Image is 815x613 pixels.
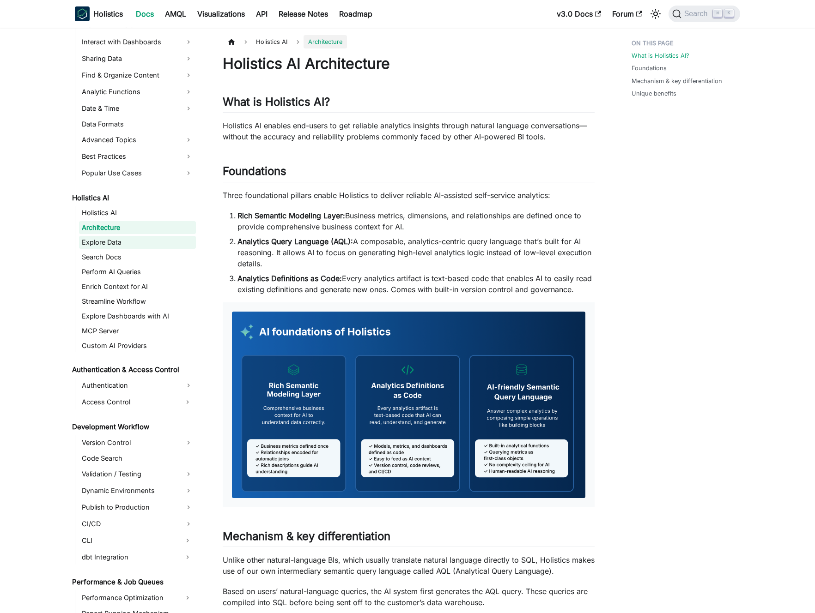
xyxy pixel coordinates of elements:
a: Streamline Workflow [79,295,196,308]
a: Holistics AI [69,192,196,204]
a: API [250,6,273,21]
img: Holistics [75,6,90,21]
a: Custom AI Providers [79,339,196,352]
li: Every analytics artifact is text-based code that enables AI to easily read existing definitions a... [237,273,595,295]
button: Expand sidebar category 'Performance Optimization' [179,590,196,605]
strong: Analytics Query Language (AQL): [237,237,353,246]
a: Code Search [79,452,196,465]
a: Popular Use Cases [79,166,196,180]
a: Validation / Testing [79,467,196,481]
strong: Rich Semantic Modeling Layer: [237,211,345,220]
button: Expand sidebar category 'dbt Integration' [179,550,196,565]
a: Performance Optimization [79,590,179,605]
a: CI/CD [79,517,196,531]
kbd: ⌘ [713,9,722,18]
button: Expand sidebar category 'Access Control' [179,395,196,409]
a: Forum [607,6,648,21]
a: Roadmap [334,6,378,21]
a: Unique benefits [632,89,676,98]
button: Search (Command+K) [669,6,740,22]
a: Enrich Context for AI [79,280,196,293]
strong: Analytics Definitions as Code: [237,274,342,283]
a: Explore Dashboards with AI [79,310,196,323]
nav: Docs sidebar [66,28,204,613]
span: Search [681,10,713,18]
img: AI Foundations [232,312,585,498]
a: Mechanism & key differentiation [632,77,722,85]
a: MCP Server [79,325,196,337]
a: Release Notes [273,6,334,21]
a: Interact with Dashboards [79,35,196,49]
a: Holistics AI [79,206,196,219]
a: Authentication [79,378,196,393]
h2: Mechanism & key differentiation [223,529,595,547]
a: Architecture [79,221,196,234]
a: Access Control [79,395,179,409]
a: Best Practices [79,149,196,164]
a: HolisticsHolistics [75,6,123,21]
a: Version Control [79,435,196,450]
kbd: K [724,9,734,18]
a: Analytic Functions [79,84,196,99]
a: Docs [130,6,159,21]
span: Architecture [304,35,347,48]
a: Find & Organize Content [79,68,196,83]
a: Foundations [632,64,667,72]
span: Holistics AI [251,35,292,48]
a: v3.0 Docs [551,6,607,21]
a: Search Docs [79,251,196,264]
button: Expand sidebar category 'CLI' [179,533,196,548]
h2: What is Holistics AI? [223,95,595,113]
a: AMQL [159,6,192,21]
p: Based on users’ natural-language queries, the AI system first generates the AQL query. These quer... [223,586,595,608]
a: Authentication & Access Control [69,363,196,376]
button: Switch between dark and light mode (currently light mode) [648,6,663,21]
a: Perform AI Queries [79,265,196,278]
a: Sharing Data [79,51,196,66]
a: Dynamic Environments [79,483,196,498]
h1: Holistics AI Architecture [223,54,595,73]
a: Home page [223,35,240,48]
a: CLI [79,533,179,548]
a: Date & Time [79,101,196,116]
a: Performance & Job Queues [69,576,196,589]
a: Development Workflow [69,421,196,433]
h2: Foundations [223,164,595,182]
a: Explore Data [79,236,196,249]
li: Business metrics, dimensions, and relationships are defined once to provide comprehensive busines... [237,210,595,232]
a: dbt Integration [79,550,179,565]
b: Holistics [93,8,123,19]
li: A composable, analytics-centric query language that’s built for AI reasoning. It allows AI to foc... [237,236,595,269]
a: Publish to Production [79,500,196,515]
p: Holistics AI enables end-users to get reliable analytics insights through natural language conver... [223,120,595,142]
a: Data Formats [79,118,196,131]
p: Three foundational pillars enable Holistics to deliver reliable AI-assisted self-service analytics: [223,190,595,201]
a: Advanced Topics [79,132,196,147]
a: Visualizations [192,6,250,21]
p: Unlike other natural-language BIs, which usually translate natural language directly to SQL, Holi... [223,554,595,577]
nav: Breadcrumbs [223,35,595,48]
a: What is Holistics AI? [632,51,689,60]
